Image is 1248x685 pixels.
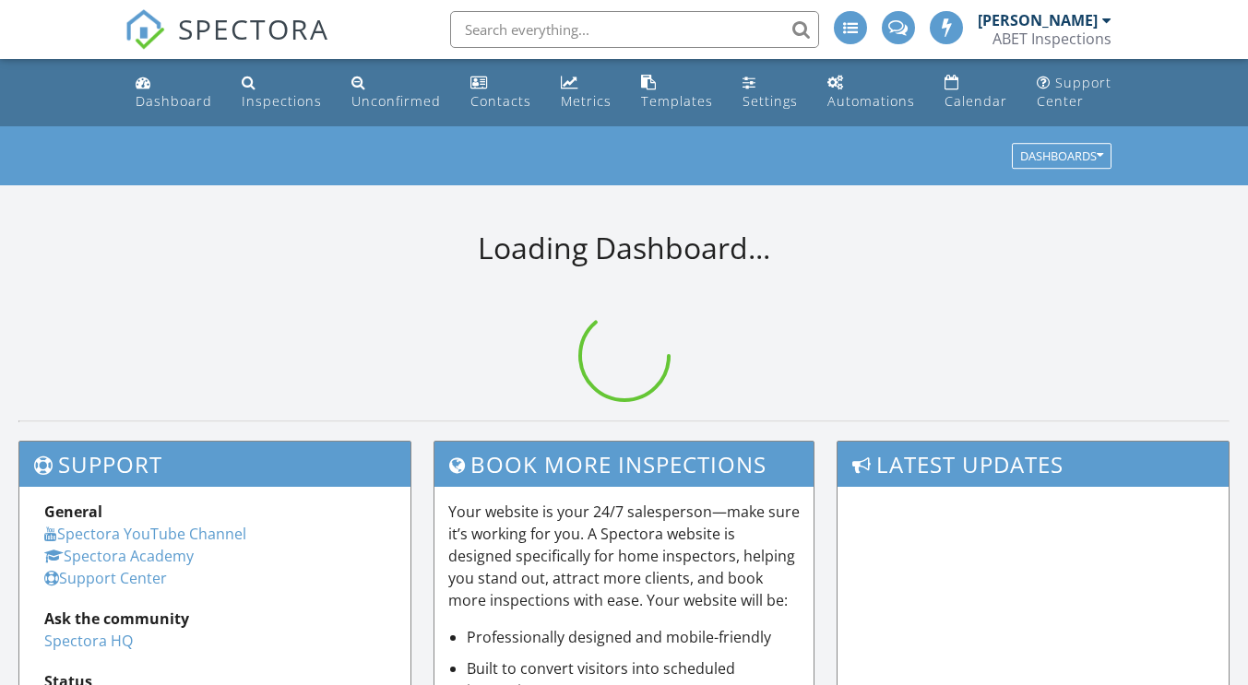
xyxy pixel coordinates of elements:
div: Metrics [561,92,612,110]
h3: Book More Inspections [434,442,814,487]
a: Support Center [1029,66,1119,119]
a: Inspections [234,66,329,119]
a: Calendar [937,66,1015,119]
input: Search everything... [450,11,819,48]
li: Professionally designed and mobile-friendly [467,626,801,648]
div: Ask the community [44,608,386,630]
div: Support Center [1037,74,1111,110]
a: SPECTORA [125,25,329,64]
div: ABET Inspections [992,30,1111,48]
div: Dashboards [1020,150,1103,163]
div: Dashboard [136,92,212,110]
h3: Latest Updates [838,442,1229,487]
a: Spectora HQ [44,631,133,651]
div: Templates [641,92,713,110]
a: Spectora YouTube Channel [44,524,246,544]
div: Unconfirmed [351,92,441,110]
a: Support Center [44,568,167,588]
div: Contacts [470,92,531,110]
a: Automations (Advanced) [820,66,922,119]
a: Settings [735,66,805,119]
a: Templates [634,66,720,119]
div: Settings [743,92,798,110]
a: Contacts [463,66,539,119]
h3: Support [19,442,410,487]
span: SPECTORA [178,9,329,48]
a: Metrics [553,66,619,119]
div: Automations [827,92,915,110]
div: Inspections [242,92,322,110]
button: Dashboards [1012,144,1111,170]
p: Your website is your 24/7 salesperson—make sure it’s working for you. A Spectora website is desig... [448,501,801,611]
a: Spectora Academy [44,546,194,566]
img: The Best Home Inspection Software - Spectora [125,9,165,50]
a: Unconfirmed [344,66,448,119]
strong: General [44,502,102,522]
div: [PERSON_NAME] [978,11,1098,30]
div: Calendar [945,92,1007,110]
a: Dashboard [128,66,220,119]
